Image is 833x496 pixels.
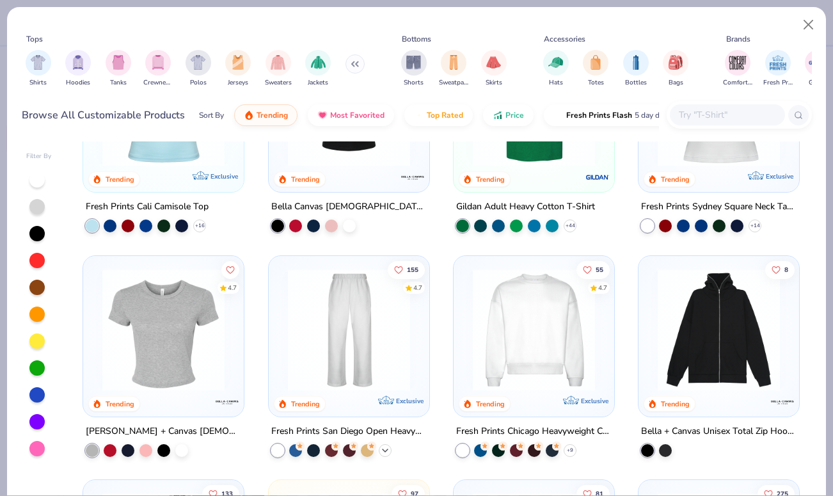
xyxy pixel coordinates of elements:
div: filter for Hoodies [65,50,91,88]
span: Sweatpants [439,78,468,88]
button: filter button [305,50,331,88]
div: Tops [26,33,43,45]
img: Totes Image [589,55,603,70]
div: filter for Bottles [623,50,649,88]
img: Hoodies Image [71,55,85,70]
div: Bottoms [402,33,431,45]
img: trending.gif [244,110,254,120]
img: Jackets Image [311,55,326,70]
span: 5 day delivery [635,108,682,123]
div: filter for Jerseys [225,50,251,88]
button: filter button [26,50,51,88]
span: Sweaters [265,78,292,88]
img: Hats Image [548,55,563,70]
span: Shirts [29,78,47,88]
img: Polos Image [191,55,205,70]
span: Jerseys [228,78,248,88]
button: filter button [143,50,173,88]
div: filter for Shirts [26,50,51,88]
button: filter button [805,50,830,88]
div: filter for Polos [186,50,211,88]
button: Top Rated [404,104,473,126]
img: Shorts Image [406,55,421,70]
img: Bags Image [669,55,683,70]
span: Fresh Prints [763,78,793,88]
button: filter button [106,50,131,88]
div: filter for Comfort Colors [723,50,752,88]
button: Fresh Prints Flash5 day delivery [544,104,692,126]
button: Close [797,13,821,37]
img: most_fav.gif [317,110,328,120]
span: Jackets [308,78,328,88]
button: Most Favorited [308,104,394,126]
button: filter button [583,50,608,88]
button: filter button [439,50,468,88]
span: Hats [549,78,563,88]
div: filter for Tanks [106,50,131,88]
div: filter for Bags [663,50,688,88]
button: filter button [723,50,752,88]
div: Sort By [199,109,224,121]
button: filter button [225,50,251,88]
div: filter for Fresh Prints [763,50,793,88]
img: Sweatpants Image [447,55,461,70]
span: Totes [588,78,604,88]
span: Price [505,110,524,120]
div: filter for Hats [543,50,569,88]
img: Tanks Image [111,55,125,70]
button: Trending [234,104,297,126]
div: Filter By [26,152,52,161]
span: Bags [669,78,683,88]
button: filter button [763,50,793,88]
img: flash.gif [553,110,564,120]
span: Tanks [110,78,127,88]
div: filter for Jackets [305,50,331,88]
div: filter for Totes [583,50,608,88]
span: Comfort Colors [723,78,752,88]
div: filter for Shorts [401,50,427,88]
div: Brands [726,33,750,45]
button: filter button [186,50,211,88]
img: Comfort Colors Image [728,53,747,72]
img: Shirts Image [31,55,45,70]
input: Try "T-Shirt" [678,108,776,122]
button: filter button [481,50,507,88]
button: filter button [623,50,649,88]
span: Gildan [809,78,827,88]
button: filter button [65,50,91,88]
span: Most Favorited [330,110,385,120]
img: Jerseys Image [231,55,245,70]
div: filter for Crewnecks [143,50,173,88]
span: Polos [190,78,207,88]
button: filter button [543,50,569,88]
img: Gildan Image [808,53,827,72]
div: Accessories [544,33,585,45]
span: Trending [257,110,288,120]
img: Fresh Prints Image [768,53,788,72]
div: filter for Gildan [805,50,830,88]
img: Bottles Image [629,55,643,70]
span: Fresh Prints Flash [566,110,632,120]
img: Sweaters Image [271,55,285,70]
button: filter button [265,50,292,88]
img: Skirts Image [486,55,501,70]
img: TopRated.gif [414,110,424,120]
img: Crewnecks Image [151,55,165,70]
span: Bottles [625,78,647,88]
button: Price [483,104,534,126]
button: filter button [401,50,427,88]
div: filter for Sweaters [265,50,292,88]
div: filter for Skirts [481,50,507,88]
span: Shorts [404,78,424,88]
button: filter button [663,50,688,88]
span: Crewnecks [143,78,173,88]
div: filter for Sweatpants [439,50,468,88]
div: Browse All Customizable Products [22,108,185,123]
span: Skirts [486,78,502,88]
span: Top Rated [427,110,463,120]
span: Hoodies [66,78,90,88]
